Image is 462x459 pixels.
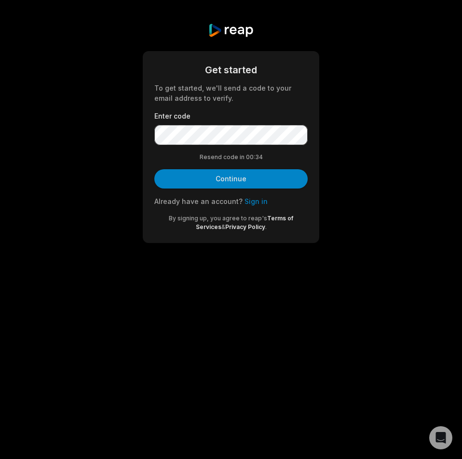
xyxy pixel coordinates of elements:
span: . [265,223,267,230]
label: Enter code [154,111,308,121]
a: Terms of Services [196,215,294,230]
div: Open Intercom Messenger [429,426,452,449]
a: Sign in [245,197,268,205]
span: & [221,223,225,230]
span: Already have an account? [154,197,243,205]
span: 34 [255,153,263,162]
button: Continue [154,169,308,189]
a: Privacy Policy [225,223,265,230]
div: To get started, we'll send a code to your email address to verify. [154,83,308,103]
div: Get started [154,63,308,77]
img: reap [208,23,254,38]
span: By signing up, you agree to reap's [169,215,267,222]
div: Resend code in 00: [154,153,308,162]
